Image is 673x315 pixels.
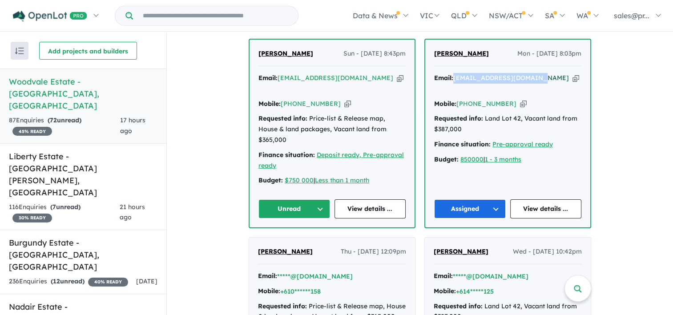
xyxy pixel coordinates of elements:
[434,100,456,108] strong: Mobile:
[434,49,489,57] span: [PERSON_NAME]
[135,6,296,25] input: Try estate name, suburb, builder or developer
[258,100,281,108] strong: Mobile:
[258,247,313,255] span: [PERSON_NAME]
[434,154,581,165] div: |
[120,203,145,222] span: 21 hours ago
[434,140,491,148] strong: Finance situation:
[258,287,280,295] strong: Mobile:
[434,114,483,122] strong: Requested info:
[434,272,453,280] strong: Email:
[50,116,57,124] span: 72
[9,276,128,287] div: 236 Enquir ies
[258,246,313,257] a: [PERSON_NAME]
[258,114,307,122] strong: Requested info:
[434,247,488,255] span: [PERSON_NAME]
[434,302,483,310] strong: Requested info:
[434,199,506,218] button: Assigned
[50,203,81,211] strong: ( unread)
[258,176,283,184] strong: Budget:
[285,176,314,184] a: $750 000
[453,74,569,82] a: [EMAIL_ADDRESS][DOMAIN_NAME]
[52,203,56,211] span: 7
[120,116,145,135] span: 17 hours ago
[13,11,87,22] img: Openlot PRO Logo White
[258,302,307,310] strong: Requested info:
[341,246,406,257] span: Thu - [DATE] 12:09pm
[492,140,553,148] a: Pre-approval ready
[278,74,393,82] a: [EMAIL_ADDRESS][DOMAIN_NAME]
[315,176,369,184] a: Less than 1 month
[281,100,341,108] a: [PHONE_NUMBER]
[15,48,24,54] img: sort.svg
[39,42,137,60] button: Add projects and builders
[9,237,157,273] h5: Burgundy Estate - [GEOGRAPHIC_DATA] , [GEOGRAPHIC_DATA]
[258,199,330,218] button: Unread
[434,48,489,59] a: [PERSON_NAME]
[12,127,52,136] span: 45 % READY
[343,48,406,59] span: Sun - [DATE] 8:43pm
[51,277,85,285] strong: ( unread)
[513,246,582,257] span: Wed - [DATE] 10:42pm
[136,277,157,285] span: [DATE]
[48,116,81,124] strong: ( unread)
[258,175,406,186] div: |
[258,272,277,280] strong: Email:
[12,214,52,222] span: 30 % READY
[258,48,313,59] a: [PERSON_NAME]
[258,151,404,170] a: Deposit ready, Pre-approval ready
[434,155,459,163] strong: Budget:
[53,277,60,285] span: 12
[520,99,527,109] button: Copy
[88,278,128,287] span: 40 % READY
[9,76,157,112] h5: Woodvale Estate - [GEOGRAPHIC_DATA] , [GEOGRAPHIC_DATA]
[9,115,120,137] div: 87 Enquir ies
[334,199,406,218] a: View details ...
[258,74,278,82] strong: Email:
[258,151,315,159] strong: Finance situation:
[614,11,649,20] span: sales@pr...
[485,155,521,163] a: 1 - 3 months
[397,73,403,83] button: Copy
[434,74,453,82] strong: Email:
[460,155,484,163] a: 850000
[510,199,582,218] a: View details ...
[344,99,351,109] button: Copy
[258,49,313,57] span: [PERSON_NAME]
[434,287,456,295] strong: Mobile:
[434,113,581,135] div: Land Lot 42, Vacant land from $387,000
[9,150,157,198] h5: Liberty Estate - [GEOGRAPHIC_DATA][PERSON_NAME] , [GEOGRAPHIC_DATA]
[517,48,581,59] span: Mon - [DATE] 8:03pm
[258,113,406,145] div: Price-list & Release map, House & land packages, Vacant land from $365,000
[434,246,488,257] a: [PERSON_NAME]
[9,202,120,223] div: 116 Enquir ies
[456,100,516,108] a: [PHONE_NUMBER]
[572,73,579,83] button: Copy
